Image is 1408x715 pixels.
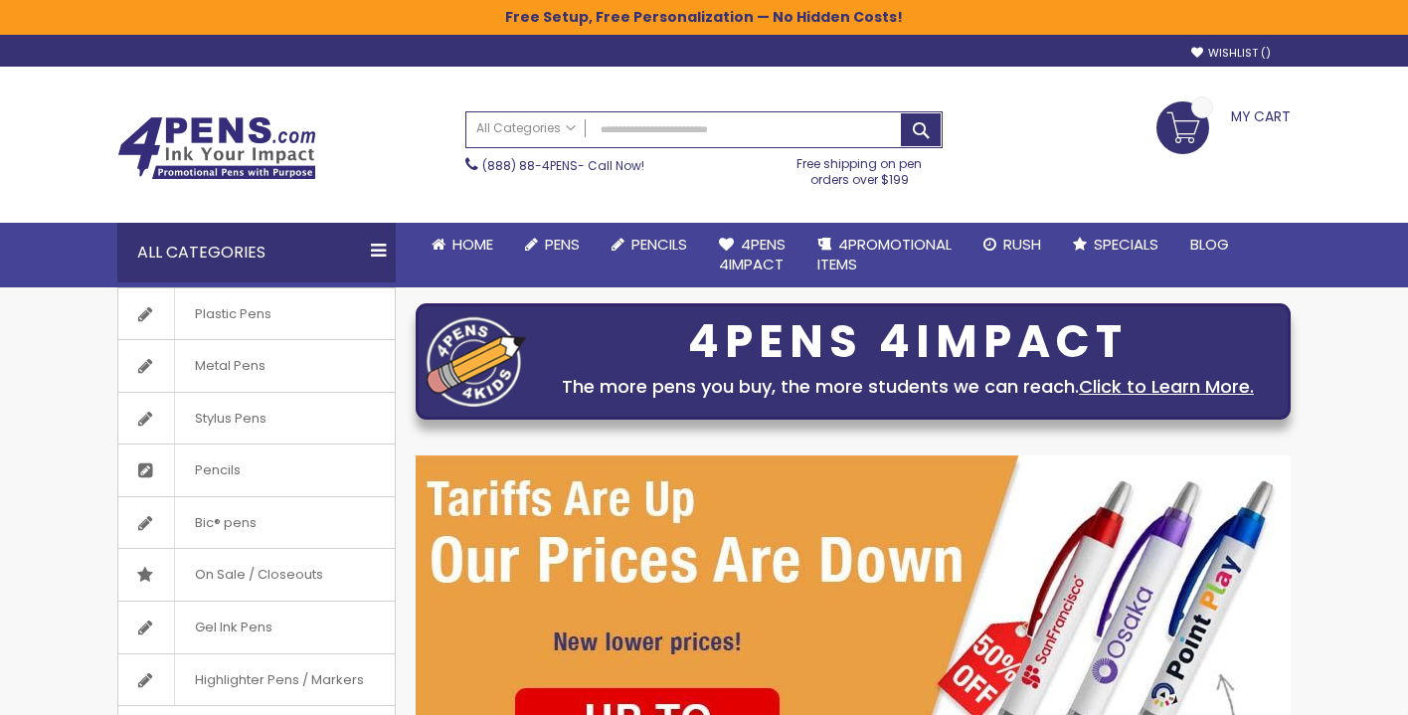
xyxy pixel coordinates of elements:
span: Highlighter Pens / Markers [174,654,384,706]
img: four_pen_logo.png [427,316,526,407]
a: Highlighter Pens / Markers [118,654,395,706]
span: All Categories [476,120,576,136]
div: All Categories [117,223,396,282]
span: Pencils [631,234,687,255]
span: Rush [1003,234,1041,255]
a: Home [416,223,509,267]
span: Pencils [174,445,261,496]
span: On Sale / Closeouts [174,549,343,601]
a: Blog [1174,223,1245,267]
a: Rush [968,223,1057,267]
a: Click to Learn More. [1079,374,1254,399]
span: Pens [545,234,580,255]
a: On Sale / Closeouts [118,549,395,601]
span: - Call Now! [482,157,644,174]
span: Specials [1094,234,1158,255]
div: 4PENS 4IMPACT [536,321,1280,363]
div: Free shipping on pen orders over $199 [777,148,944,188]
span: Home [452,234,493,255]
div: The more pens you buy, the more students we can reach. [536,373,1280,401]
a: Stylus Pens [118,393,395,445]
a: Metal Pens [118,340,395,392]
a: 4Pens4impact [703,223,801,287]
span: Gel Ink Pens [174,602,292,653]
a: Pens [509,223,596,267]
a: Pencils [596,223,703,267]
span: 4Pens 4impact [719,234,786,274]
a: 4PROMOTIONALITEMS [801,223,968,287]
span: Bic® pens [174,497,276,549]
a: All Categories [466,112,586,145]
span: Stylus Pens [174,393,286,445]
a: Bic® pens [118,497,395,549]
a: Pencils [118,445,395,496]
a: Specials [1057,223,1174,267]
span: 4PROMOTIONAL ITEMS [817,234,952,274]
a: Wishlist [1191,46,1271,61]
span: Blog [1190,234,1229,255]
a: (888) 88-4PENS [482,157,578,174]
span: Metal Pens [174,340,285,392]
a: Gel Ink Pens [118,602,395,653]
img: 4Pens Custom Pens and Promotional Products [117,116,316,180]
span: Plastic Pens [174,288,291,340]
a: Plastic Pens [118,288,395,340]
